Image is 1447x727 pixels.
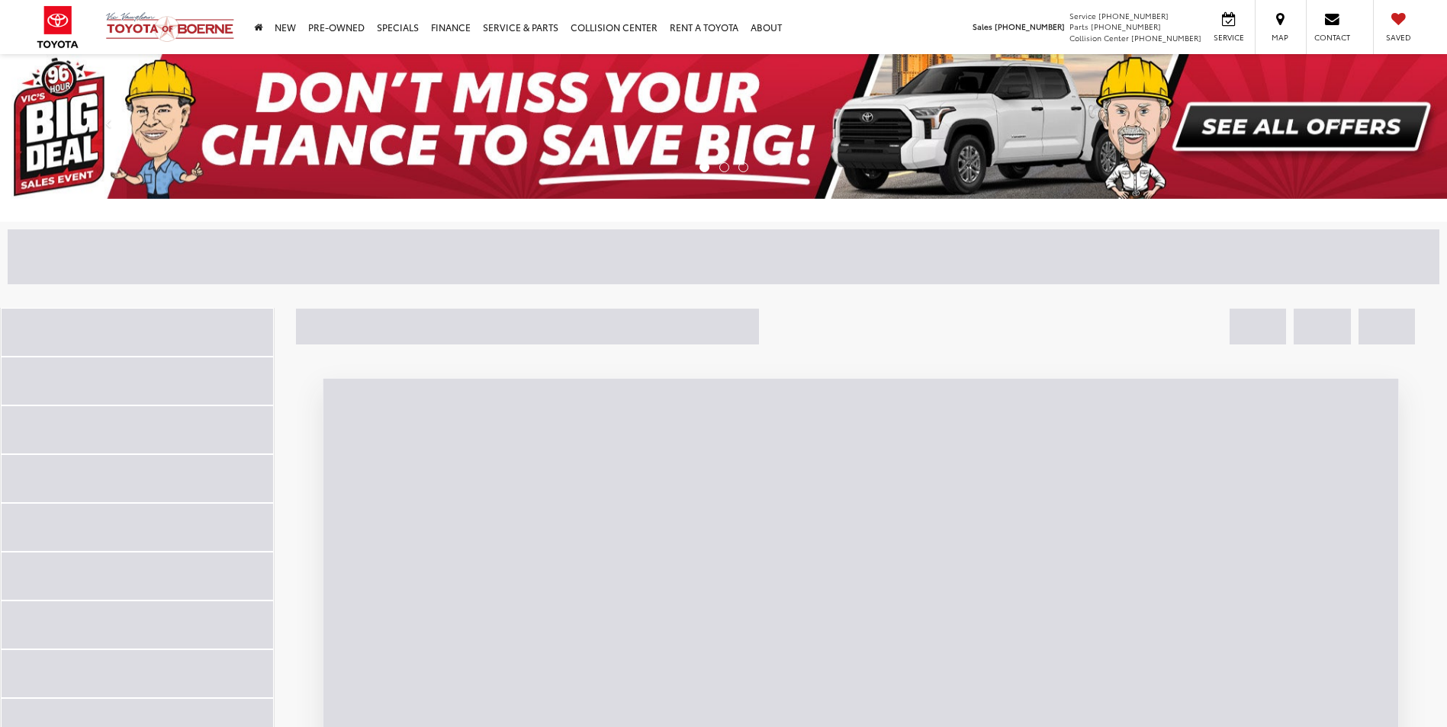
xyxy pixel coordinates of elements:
[1314,32,1350,43] span: Contact
[1069,32,1129,43] span: Collision Center
[1098,10,1169,21] span: [PHONE_NUMBER]
[1381,32,1415,43] span: Saved
[1263,32,1297,43] span: Map
[105,11,235,43] img: Vic Vaughan Toyota of Boerne
[973,21,992,32] span: Sales
[1211,32,1246,43] span: Service
[1069,10,1096,21] span: Service
[995,21,1065,32] span: [PHONE_NUMBER]
[1069,21,1088,32] span: Parts
[1091,21,1161,32] span: [PHONE_NUMBER]
[1131,32,1201,43] span: [PHONE_NUMBER]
